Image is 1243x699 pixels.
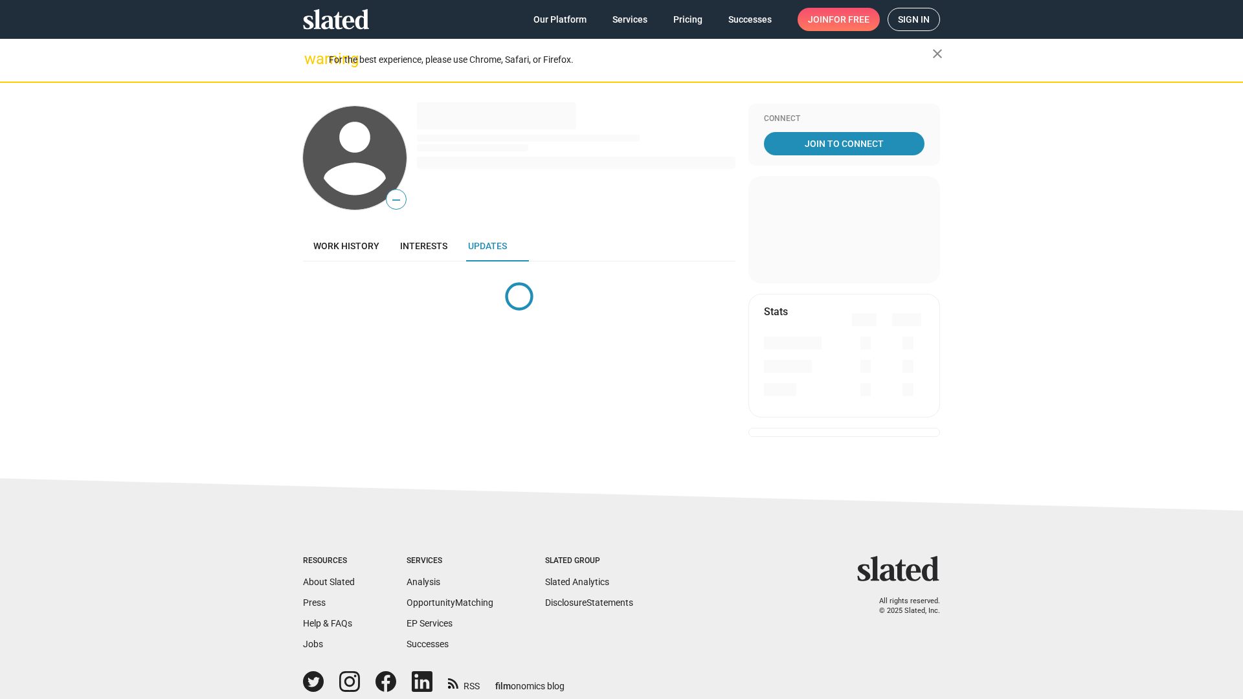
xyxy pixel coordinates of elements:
a: Sign in [888,8,940,31]
span: Successes [728,8,772,31]
span: Join To Connect [767,132,922,155]
a: Services [602,8,658,31]
span: film [495,681,511,691]
mat-icon: close [930,46,945,61]
a: Work history [303,230,390,261]
span: Join [808,8,869,31]
a: Interests [390,230,458,261]
div: Connect [764,114,924,124]
span: — [386,192,406,208]
a: Press [303,597,326,608]
span: Work history [313,241,379,251]
a: Pricing [663,8,713,31]
a: Successes [718,8,782,31]
a: Join To Connect [764,132,924,155]
a: OpportunityMatching [407,597,493,608]
a: Updates [458,230,517,261]
a: Successes [407,639,449,649]
span: Services [612,8,647,31]
span: Interests [400,241,447,251]
a: DisclosureStatements [545,597,633,608]
div: Slated Group [545,556,633,566]
div: Services [407,556,493,566]
a: EP Services [407,618,453,628]
p: All rights reserved. © 2025 Slated, Inc. [866,597,940,616]
a: Jobs [303,639,323,649]
a: Our Platform [523,8,597,31]
a: Slated Analytics [545,577,609,587]
a: filmonomics blog [495,670,565,693]
span: Updates [468,241,507,251]
span: for free [829,8,869,31]
mat-card-title: Stats [764,305,788,318]
span: Pricing [673,8,702,31]
a: Analysis [407,577,440,587]
div: For the best experience, please use Chrome, Safari, or Firefox. [329,51,932,69]
a: Joinfor free [798,8,880,31]
div: Resources [303,556,355,566]
span: Sign in [898,8,930,30]
mat-icon: warning [304,51,320,67]
a: Help & FAQs [303,618,352,628]
a: About Slated [303,577,355,587]
span: Our Platform [533,8,587,31]
a: RSS [448,672,480,693]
